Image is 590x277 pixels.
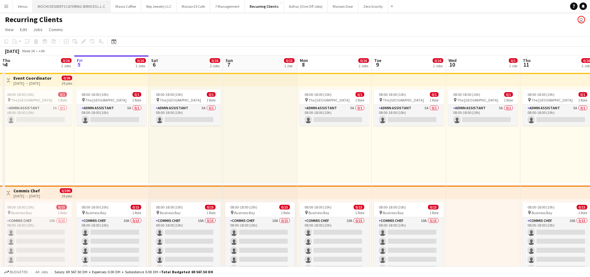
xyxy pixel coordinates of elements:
[504,98,513,102] span: 1 Role
[7,92,34,97] span: 08:00-18:00 (10h)
[2,58,10,63] span: Thu
[358,58,369,63] span: 0/16
[359,63,369,68] div: 2 Jobs
[34,270,49,274] span: All jobs
[245,0,284,12] button: Recurring Clients
[11,98,52,102] span: The [GEOGRAPHIC_DATA]
[135,58,146,63] span: 0/16
[131,205,141,209] span: 0/15
[504,92,513,97] span: 0/1
[279,205,290,209] span: 0/15
[374,105,444,126] app-card-role: Admin Assistant5A0/108:00-18:00 (10h)
[86,210,106,215] span: Business Bay
[230,205,257,209] span: 08:00-18:00 (10h)
[33,0,110,12] button: MOCHI DESSERTS CATERING SERVICES L.L.C
[299,61,308,68] span: 8
[578,16,585,23] app-user-avatar: Rudi Yriarte
[136,63,146,68] div: 2 Jobs
[448,105,518,126] app-card-role: Admin Assistant5A0/108:00-18:00 (10h)
[141,0,177,12] button: Rep Jewelry LLC
[13,194,40,198] div: [DATE] → [DATE]
[284,63,294,68] div: 1 Job
[428,205,439,209] span: 0/15
[151,105,221,126] app-card-role: Admin Assistant5A0/108:00-18:00 (10h)
[300,90,369,126] div: 08:00-18:00 (10h)0/1 The [GEOGRAPHIC_DATA]1 RoleAdmin Assistant5A0/108:00-18:00 (10h)
[304,92,332,97] span: 08:00-18:00 (10h)
[448,61,457,68] span: 10
[151,90,221,126] app-job-card: 08:00-18:00 (10h)0/1 The [GEOGRAPHIC_DATA]1 RoleAdmin Assistant5A0/108:00-18:00 (10h)
[355,98,364,102] span: 1 Role
[62,193,72,198] div: 26 jobs
[160,98,201,102] span: The [GEOGRAPHIC_DATA]
[430,210,439,215] span: 1 Role
[58,92,67,97] span: 0/1
[13,81,52,86] div: [DATE] → [DATE]
[207,210,216,215] span: 1 Role
[58,98,67,102] span: 1 Role
[132,210,141,215] span: 1 Role
[86,98,127,102] span: The [GEOGRAPHIC_DATA]
[2,90,72,126] div: 08:00-18:00 (10h)0/1 The [GEOGRAPHIC_DATA]1 RoleAdmin Assistant5A0/108:00-18:00 (10h)
[328,0,358,12] button: Maroon Door
[61,58,72,63] span: 0/16
[300,58,308,63] span: Mon
[532,98,573,102] span: The [GEOGRAPHIC_DATA]
[205,205,216,209] span: 0/15
[309,98,350,102] span: The [GEOGRAPHIC_DATA]
[522,61,531,68] span: 11
[21,49,36,53] span: Week 36
[210,58,220,63] span: 0/16
[284,58,295,63] span: 0/15
[578,210,587,215] span: 1 Role
[33,27,43,32] span: Jobs
[177,0,210,12] button: Maisan15 Cafe
[532,210,552,215] span: Business Bay
[39,49,44,53] div: +04
[76,61,82,68] span: 5
[20,27,27,32] span: Edit
[62,76,72,80] span: 0/26
[379,92,406,97] span: 08:00-18:00 (10h)
[3,269,29,275] button: Budgeted
[284,0,328,12] button: Adhoc (One Off Jobs)
[207,98,216,102] span: 1 Role
[5,48,19,54] div: [DATE]
[132,98,141,102] span: 1 Role
[210,0,245,12] button: 7 Management
[300,105,369,126] app-card-role: Admin Assistant5A0/108:00-18:00 (10h)
[448,58,457,63] span: Wed
[527,205,555,209] span: 08:00-18:00 (10h)
[56,205,67,209] span: 0/15
[46,26,65,34] a: Comms
[77,58,82,63] span: Fri
[7,205,34,209] span: 08:00-18:00 (10h)
[304,205,332,209] span: 08:00-18:00 (10h)
[578,98,587,102] span: 1 Role
[161,270,213,274] span: Total Budgeted 69 567.50 DH
[81,205,109,209] span: 08:00-18:00 (10h)
[430,98,439,102] span: 1 Role
[58,210,67,215] span: 1 Role
[234,210,255,215] span: Business Bay
[354,205,364,209] span: 0/15
[374,58,381,63] span: Tue
[2,61,10,68] span: 4
[160,210,181,215] span: Business Bay
[281,210,290,215] span: 1 Role
[509,63,517,68] div: 1 Job
[374,90,444,126] app-job-card: 08:00-18:00 (10h)0/1 The [GEOGRAPHIC_DATA]1 RoleAdmin Assistant5A0/108:00-18:00 (10h)
[156,92,183,97] span: 08:00-18:00 (10h)
[151,58,158,63] span: Sat
[150,61,158,68] span: 6
[61,63,71,68] div: 2 Jobs
[225,61,233,68] span: 7
[457,98,498,102] span: The [GEOGRAPHIC_DATA]
[433,63,443,68] div: 2 Jobs
[60,188,72,193] span: 0/390
[110,0,141,12] button: Masra Coffee
[5,15,63,24] h1: Recurring Clients
[358,0,388,12] button: Zero Gravity
[523,58,531,63] span: Thu
[210,63,220,68] div: 2 Jobs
